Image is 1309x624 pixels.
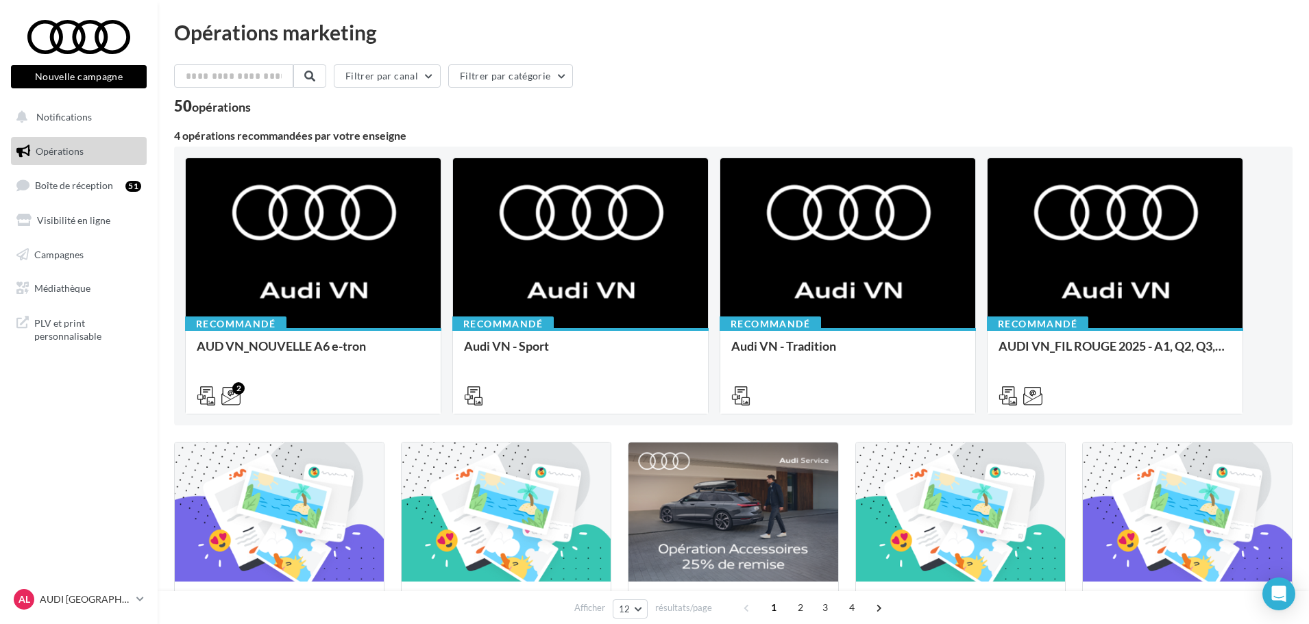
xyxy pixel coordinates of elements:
a: Visibilité en ligne [8,206,149,235]
a: Boîte de réception51 [8,171,149,200]
div: Audi VN - Tradition [731,339,964,366]
div: Audi VN - Sport [464,339,697,366]
div: 4 opérations recommandées par votre enseigne [174,130,1293,141]
span: Opérations [36,145,84,157]
a: Opérations [8,137,149,166]
button: Nouvelle campagne [11,65,147,88]
span: PLV et print personnalisable [34,314,141,343]
span: Afficher [574,601,605,614]
a: Campagnes [8,240,149,269]
span: 2 [790,597,811,619]
div: 51 [125,181,141,192]
div: Recommandé [452,316,554,332]
button: 12 [613,599,648,619]
div: 50 [174,99,251,114]
span: Visibilité en ligne [37,214,110,226]
span: 4 [841,597,863,619]
span: Campagnes [34,248,84,260]
span: Notifications [36,111,92,123]
span: 3 [814,597,836,619]
a: AL AUDI [GEOGRAPHIC_DATA] [11,586,147,612]
button: Filtrer par catégorie [448,64,573,88]
span: AL [19,592,30,606]
button: Filtrer par canal [334,64,441,88]
div: Recommandé [185,316,286,332]
div: Recommandé [720,316,821,332]
div: Recommandé [987,316,1088,332]
div: AUD VN_NOUVELLE A6 e-tron [197,339,430,366]
p: AUDI [GEOGRAPHIC_DATA] [40,592,131,606]
a: PLV et print personnalisable [8,308,149,349]
div: 2 [232,382,245,395]
span: 1 [763,597,785,619]
span: Médiathèque [34,282,90,294]
div: Opérations marketing [174,22,1293,42]
span: résultats/page [655,601,712,614]
span: Boîte de réception [35,179,113,191]
div: Open Intercom Messenger [1262,577,1295,610]
div: opérations [192,101,251,113]
a: Médiathèque [8,274,149,303]
button: Notifications [8,103,144,132]
div: AUDI VN_FIL ROUGE 2025 - A1, Q2, Q3, Q5 et Q4 e-tron [999,339,1232,366]
span: 12 [619,603,631,614]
